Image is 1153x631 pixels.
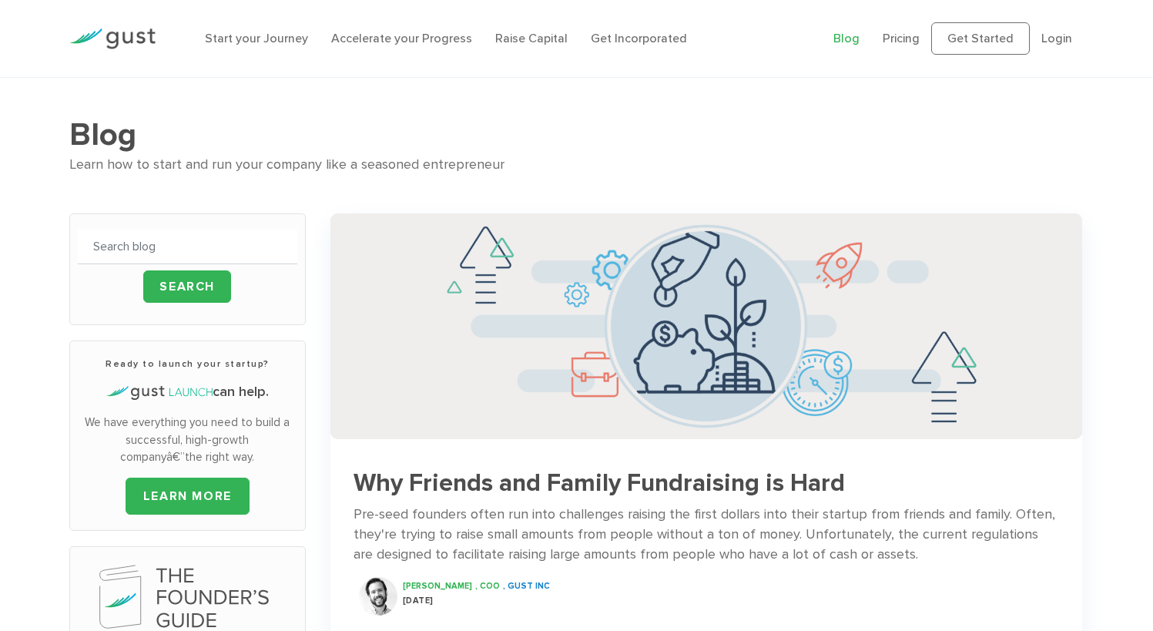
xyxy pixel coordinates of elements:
[205,31,308,45] a: Start your Journey
[78,414,297,466] p: We have everything you need to build a successful, high-growth companyâ€”the right way.
[354,470,1059,497] h3: Why Friends and Family Fundraising is Hard
[126,478,250,515] a: LEARN MORE
[330,213,1082,439] img: Successful Startup Founders Invest In Their Own Ventures 0742d64fd6a698c3cfa409e71c3cc4e5620a7e72...
[475,581,500,591] span: , COO
[403,581,472,591] span: [PERSON_NAME]
[78,230,297,264] input: Search blog
[330,213,1082,631] a: Successful Startup Founders Invest In Their Own Ventures 0742d64fd6a698c3cfa409e71c3cc4e5620a7e72...
[69,154,1084,176] div: Learn how to start and run your company like a seasoned entrepreneur
[78,357,297,371] h3: Ready to launch your startup?
[503,581,550,591] span: , Gust INC
[143,270,231,303] input: Search
[591,31,687,45] a: Get Incorporated
[69,116,1084,154] h1: Blog
[495,31,568,45] a: Raise Capital
[883,31,920,45] a: Pricing
[69,29,156,49] img: Gust Logo
[833,31,860,45] a: Blog
[403,596,434,606] span: [DATE]
[331,31,472,45] a: Accelerate your Progress
[354,505,1059,565] div: Pre-seed founders often run into challenges raising the first dollars into their startup from fri...
[931,22,1030,55] a: Get Started
[78,382,297,402] h4: can help.
[359,577,397,616] img: Ryan Nash
[1041,31,1072,45] a: Login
